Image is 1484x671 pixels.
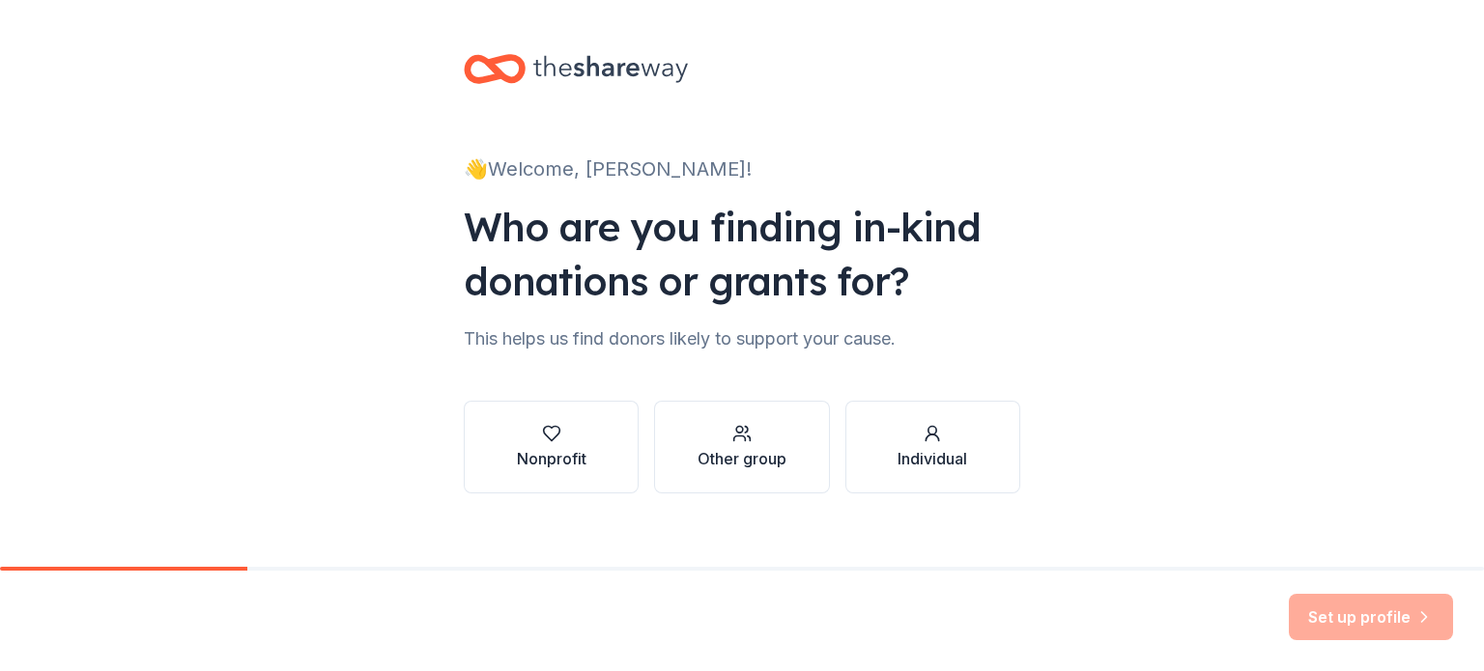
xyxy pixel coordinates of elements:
div: Other group [698,447,786,470]
div: This helps us find donors likely to support your cause. [464,323,1020,354]
div: 👋 Welcome, [PERSON_NAME]! [464,154,1020,184]
button: Other group [654,401,829,493]
div: Who are you finding in-kind donations or grants for? [464,200,1020,308]
div: Nonprofit [517,447,586,470]
div: Individual [898,447,967,470]
button: Individual [845,401,1020,493]
button: Nonprofit [464,401,639,493]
